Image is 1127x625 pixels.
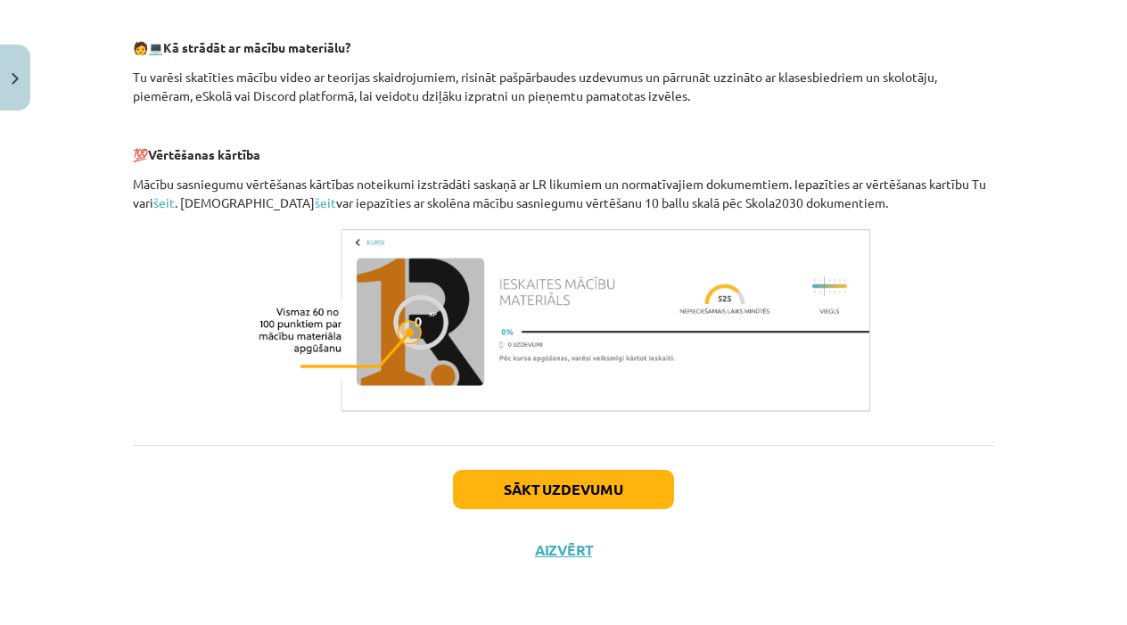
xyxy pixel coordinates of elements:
[133,68,994,105] p: Tu varēsi skatīties mācību video ar teorijas skaidrojumiem, risināt pašpārbaudes uzdevumus un pār...
[148,146,260,162] b: Vērtēšanas kārtība
[133,38,994,57] p: 🧑 💻
[163,39,350,55] b: Kā strādāt ar mācību materiālu?
[153,194,175,210] a: šeit
[315,194,336,210] a: šeit
[133,175,994,212] p: Mācību sasniegumu vērtēšanas kārtības noteikumi izstrādāti saskaņā ar LR likumiem un normatīvajie...
[530,541,597,559] button: Aizvērt
[12,73,19,85] img: icon-close-lesson-0947bae3869378f0d4975bcd49f059093ad1ed9edebbc8119c70593378902aed.svg
[453,470,674,509] button: Sākt uzdevumu
[133,145,994,164] p: 💯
